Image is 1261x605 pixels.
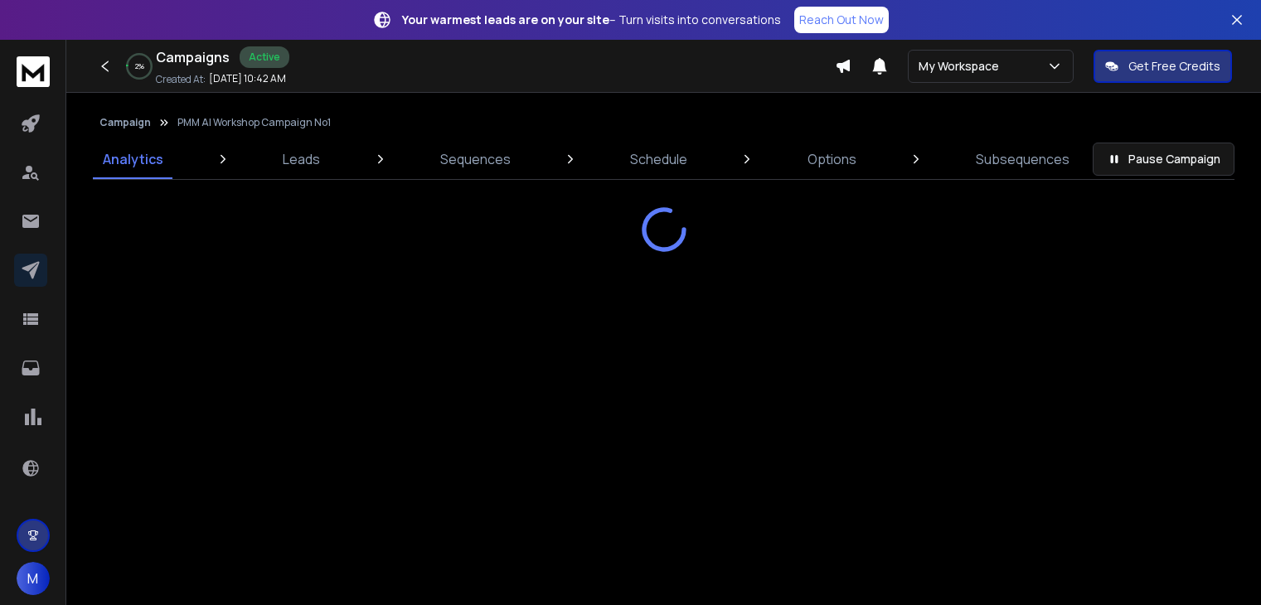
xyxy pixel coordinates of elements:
[808,149,856,169] p: Options
[430,139,521,179] a: Sequences
[156,47,230,67] h1: Campaigns
[402,12,781,28] p: – Turn visits into conversations
[93,139,173,179] a: Analytics
[966,139,1079,179] a: Subsequences
[135,61,144,71] p: 2 %
[17,562,50,595] button: M
[177,116,331,129] p: PMM AI Workshop Campaign No1
[209,72,286,85] p: [DATE] 10:42 AM
[630,149,687,169] p: Schedule
[919,58,1006,75] p: My Workspace
[273,139,330,179] a: Leads
[794,7,889,33] a: Reach Out Now
[799,12,884,28] p: Reach Out Now
[1094,50,1232,83] button: Get Free Credits
[283,149,320,169] p: Leads
[156,73,206,86] p: Created At:
[440,149,511,169] p: Sequences
[1093,143,1234,176] button: Pause Campaign
[103,149,163,169] p: Analytics
[17,56,50,87] img: logo
[240,46,289,68] div: Active
[976,149,1069,169] p: Subsequences
[620,139,697,179] a: Schedule
[1128,58,1220,75] p: Get Free Credits
[99,116,151,129] button: Campaign
[402,12,609,27] strong: Your warmest leads are on your site
[798,139,866,179] a: Options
